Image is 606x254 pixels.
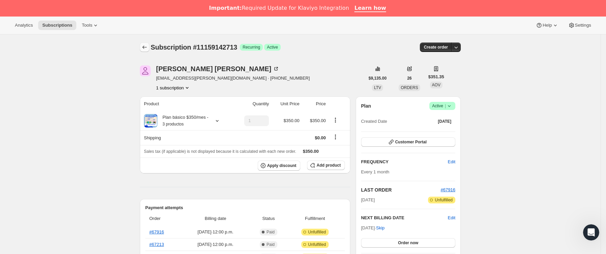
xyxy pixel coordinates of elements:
h2: Payment attempts [145,204,345,211]
span: Fulfillment [289,215,340,222]
span: Add product [317,163,340,168]
span: [DATE] · 12:00 p.m. [183,229,248,235]
span: $350.00 [310,118,326,123]
button: Edit [444,157,459,167]
th: Shipping [140,130,233,145]
span: Skip [376,225,384,231]
span: Tools [82,23,92,28]
button: Apply discount [258,161,301,171]
span: [DATE] [438,119,451,124]
span: Created Date [361,118,387,125]
span: Customer Portal [395,139,427,145]
span: Unfulfilled [435,197,453,203]
a: Learn how [354,5,386,12]
h2: Plan [361,103,371,109]
span: Subscriptions [42,23,72,28]
span: $9,135.00 [369,76,386,81]
button: Analytics [11,21,37,30]
span: Analytics [15,23,33,28]
span: [DATE] · 12:00 p.m. [183,241,248,248]
span: LTV [374,85,381,90]
span: Settings [575,23,591,28]
button: Order now [361,238,455,248]
a: #67213 [149,242,164,247]
img: product img [144,114,157,128]
span: Paid [267,242,275,247]
button: Product actions [330,116,341,124]
span: $350.00 [284,118,300,123]
button: Shipping actions [330,133,341,141]
span: AOV [432,83,440,87]
span: Ana Lorena [140,65,151,76]
div: [PERSON_NAME] [PERSON_NAME] [156,65,279,72]
span: | [445,103,446,109]
th: Quantity [233,96,271,111]
button: Product actions [156,84,191,91]
span: [DATE] · [361,225,385,230]
span: Sales tax (if applicable) is not displayed because it is calculated with each new order. [144,149,296,154]
div: Required Update for Klaviyo Integration [209,5,349,11]
button: 26 [403,74,415,83]
button: Tools [78,21,103,30]
button: Subscriptions [38,21,76,30]
span: Edit [448,159,455,165]
span: [DATE] [361,197,375,203]
span: $350.00 [303,149,319,154]
span: ORDERS [401,85,418,90]
span: Billing date [183,215,248,222]
span: Subscription #11159142713 [151,44,237,51]
span: Every 1 month [361,169,389,174]
span: Paid [267,229,275,235]
span: Active [432,103,453,109]
span: Order now [398,240,418,246]
button: [DATE] [434,117,455,126]
button: #67916 [441,187,455,193]
h2: LAST ORDER [361,187,441,193]
button: Customer Portal [361,137,455,147]
button: Settings [564,21,595,30]
button: Subscriptions [140,43,149,52]
span: 26 [407,76,411,81]
h2: NEXT BILLING DATE [361,215,448,221]
span: Create order [424,45,448,50]
button: Create order [420,43,452,52]
span: $0.00 [315,135,326,140]
iframe: Intercom live chat [583,224,599,241]
small: 3 productos [162,122,184,126]
span: [EMAIL_ADDRESS][PERSON_NAME][DOMAIN_NAME] · [PHONE_NUMBER] [156,75,310,82]
b: Important: [209,5,242,11]
h2: FREQUENCY [361,159,448,165]
span: Help [542,23,552,28]
button: Skip [372,223,388,233]
a: #67916 [149,229,164,234]
th: Price [302,96,328,111]
span: Recurring [243,45,260,50]
button: Help [532,21,562,30]
th: Product [140,96,233,111]
button: Add product [307,161,345,170]
span: $351.35 [428,74,444,80]
div: Plan básico $350/mes - [157,114,208,128]
span: Active [267,45,278,50]
button: $9,135.00 [364,74,390,83]
span: Unfulfilled [308,229,326,235]
button: Edit [448,215,455,221]
a: #67916 [441,187,455,192]
span: Unfulfilled [308,242,326,247]
th: Unit Price [271,96,301,111]
span: Status [252,215,285,222]
span: Apply discount [267,163,297,168]
th: Order [145,211,181,226]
